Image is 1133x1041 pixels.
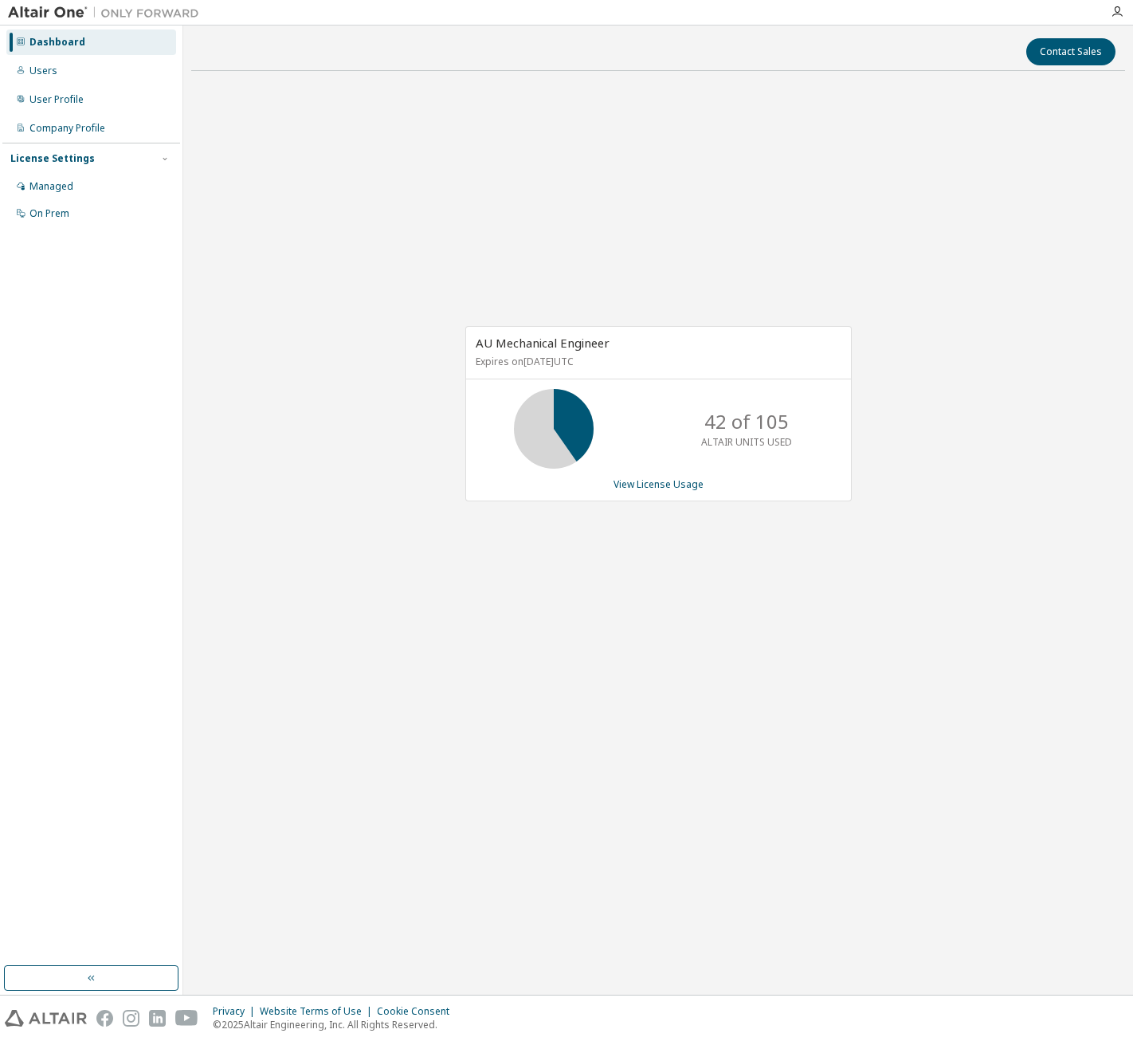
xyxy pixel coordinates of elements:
[29,122,105,135] div: Company Profile
[213,1018,459,1031] p: © 2025 Altair Engineering, Inc. All Rights Reserved.
[260,1005,377,1018] div: Website Terms of Use
[10,152,95,165] div: License Settings
[149,1010,166,1027] img: linkedin.svg
[29,207,69,220] div: On Prem
[29,65,57,77] div: Users
[213,1005,260,1018] div: Privacy
[1026,38,1115,65] button: Contact Sales
[5,1010,87,1027] img: altair_logo.svg
[96,1010,113,1027] img: facebook.svg
[123,1010,139,1027] img: instagram.svg
[175,1010,198,1027] img: youtube.svg
[704,408,789,435] p: 42 of 105
[476,355,837,368] p: Expires on [DATE] UTC
[29,36,85,49] div: Dashboard
[701,435,792,449] p: ALTAIR UNITS USED
[476,335,610,351] span: AU Mechanical Engineer
[377,1005,459,1018] div: Cookie Consent
[29,93,84,106] div: User Profile
[29,180,73,193] div: Managed
[614,477,704,491] a: View License Usage
[8,5,207,21] img: Altair One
